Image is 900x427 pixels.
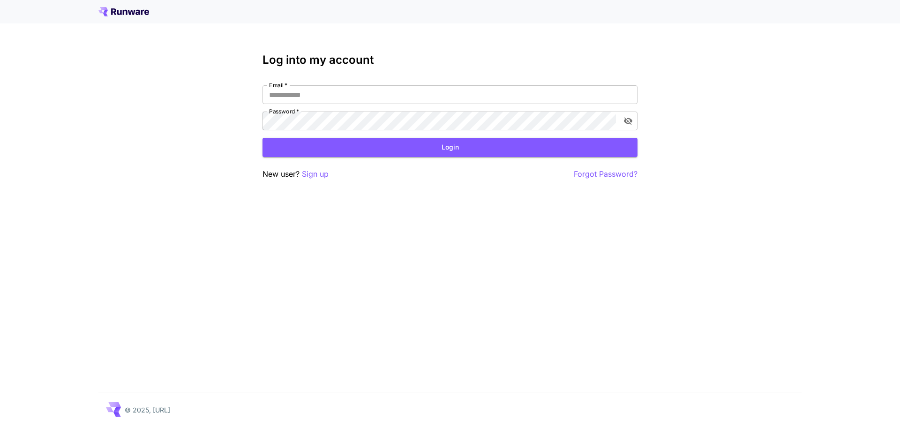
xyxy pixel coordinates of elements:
[302,168,329,180] button: Sign up
[262,168,329,180] p: New user?
[262,53,637,67] h3: Log into my account
[269,107,299,115] label: Password
[262,138,637,157] button: Login
[269,81,287,89] label: Email
[574,168,637,180] button: Forgot Password?
[125,405,170,415] p: © 2025, [URL]
[620,112,637,129] button: toggle password visibility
